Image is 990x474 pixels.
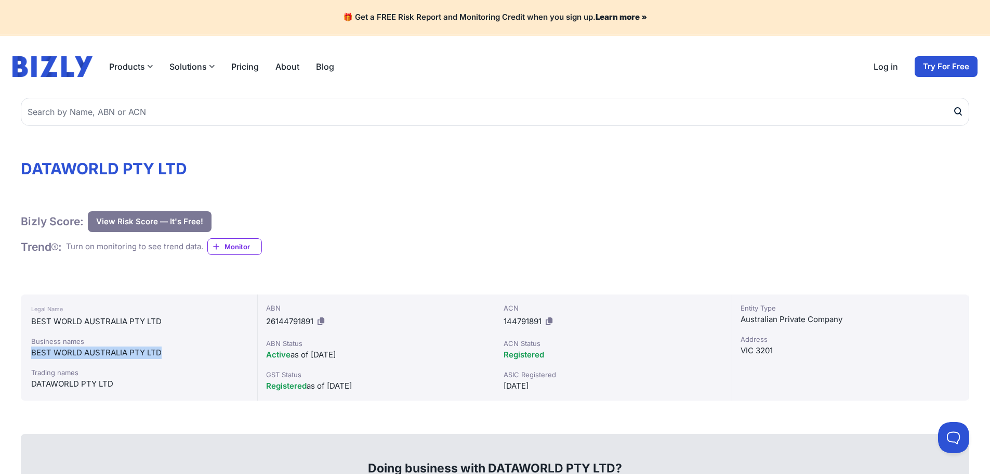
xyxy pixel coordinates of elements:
[266,350,291,360] span: Active
[66,241,203,253] div: Turn on monitoring to see trend data.
[741,344,960,357] div: VIC 3201
[266,316,313,326] span: 26144791891
[316,60,334,73] a: Blog
[31,315,247,328] div: BEST WORLD AUSTRALIA PTY LTD
[31,303,247,315] div: Legal Name
[504,350,544,360] span: Registered
[938,422,969,453] iframe: Toggle Customer Support
[31,378,247,390] div: DATAWORLD PTY LTD
[31,336,247,347] div: Business names
[266,380,486,392] div: as of [DATE]
[21,214,84,228] h1: Bizly Score:
[231,60,259,73] a: Pricing
[275,60,299,73] a: About
[31,367,247,378] div: Trading names
[266,349,486,361] div: as of [DATE]
[741,334,960,344] div: Address
[88,211,212,232] button: View Risk Score — It's Free!
[504,380,723,392] div: [DATE]
[741,303,960,313] div: Entity Type
[915,56,978,77] a: Try For Free
[504,316,542,326] span: 144791891
[31,347,247,359] div: BEST WORLD AUSTRALIA PTY LTD
[504,338,723,349] div: ACN Status
[21,240,62,254] h1: Trend :
[169,60,215,73] button: Solutions
[266,381,307,391] span: Registered
[12,12,978,22] h4: 🎁 Get a FREE Risk Report and Monitoring Credit when you sign up.
[266,303,486,313] div: ABN
[596,12,647,22] a: Learn more »
[21,159,969,178] h1: DATAWORLD PTY LTD
[266,338,486,349] div: ABN Status
[109,60,153,73] button: Products
[504,369,723,380] div: ASIC Registered
[874,60,898,73] a: Log in
[225,241,261,252] span: Monitor
[741,313,960,326] div: Australian Private Company
[207,238,262,255] a: Monitor
[504,303,723,313] div: ACN
[266,369,486,380] div: GST Status
[21,98,969,126] input: Search by Name, ABN or ACN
